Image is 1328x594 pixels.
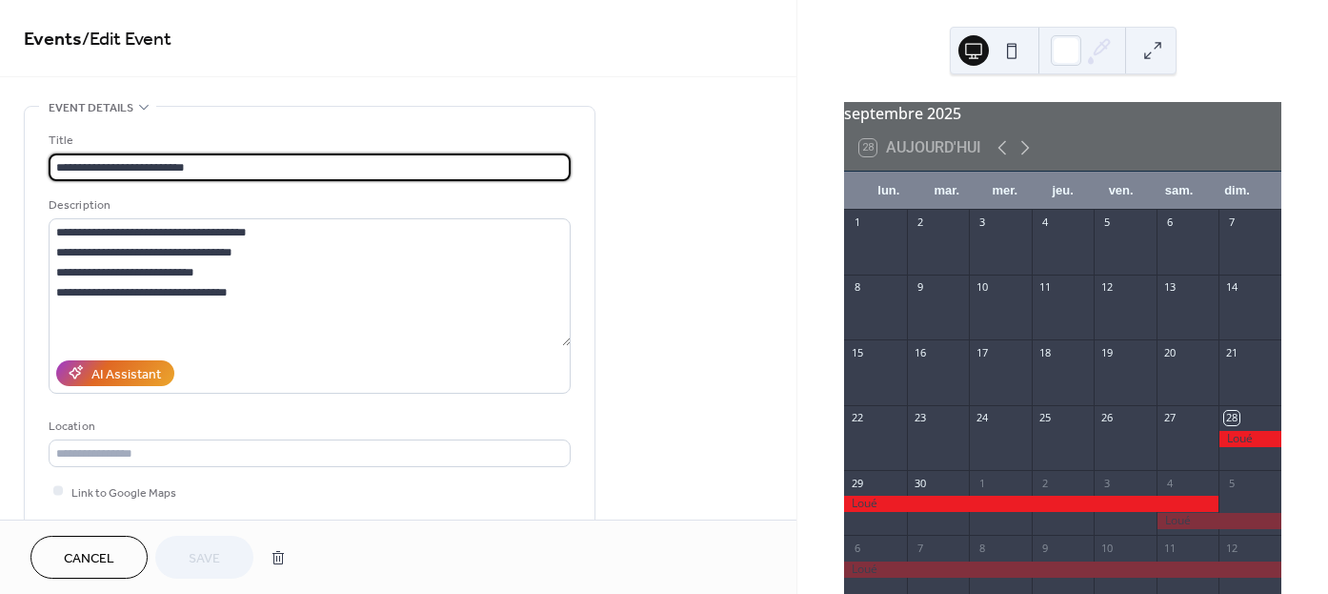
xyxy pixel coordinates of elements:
[1150,172,1208,210] div: sam.
[30,536,148,579] button: Cancel
[850,280,864,295] div: 8
[913,541,927,555] div: 7
[1037,541,1052,555] div: 9
[1037,476,1052,490] div: 2
[850,215,864,230] div: 1
[91,364,161,384] div: AI Assistant
[1162,541,1177,555] div: 11
[1099,280,1114,295] div: 12
[71,482,176,502] span: Link to Google Maps
[1099,541,1114,555] div: 10
[975,280,989,295] div: 10
[913,476,927,490] div: 30
[1218,431,1281,447] div: Loué
[1224,476,1238,490] div: 5
[1208,172,1266,210] div: dim.
[1037,411,1052,425] div: 25
[1099,345,1114,359] div: 19
[913,345,927,359] div: 16
[1099,476,1114,490] div: 3
[1224,411,1238,425] div: 28
[1157,513,1281,529] div: Loué
[1162,476,1177,490] div: 4
[1037,345,1052,359] div: 18
[1099,215,1114,230] div: 5
[975,215,989,230] div: 3
[1162,345,1177,359] div: 20
[975,345,989,359] div: 17
[913,280,927,295] div: 9
[49,98,133,118] span: Event details
[1162,280,1177,295] div: 13
[917,172,976,210] div: mar.
[1224,215,1238,230] div: 7
[913,215,927,230] div: 2
[913,411,927,425] div: 23
[64,549,114,569] span: Cancel
[850,345,864,359] div: 15
[1162,215,1177,230] div: 6
[976,172,1034,210] div: mer.
[1099,411,1114,425] div: 26
[1037,280,1052,295] div: 11
[850,411,864,425] div: 22
[1034,172,1092,210] div: jeu.
[1092,172,1150,210] div: ven.
[844,562,1281,578] div: Loué
[859,172,917,210] div: lun.
[975,541,989,555] div: 8
[850,476,864,490] div: 29
[844,102,1281,125] div: septembre 2025
[49,131,567,151] div: Title
[56,360,174,386] button: AI Assistant
[1224,541,1238,555] div: 12
[24,21,82,58] a: Events
[82,21,171,58] span: / Edit Event
[850,541,864,555] div: 6
[1162,411,1177,425] div: 27
[1037,215,1052,230] div: 4
[49,195,567,215] div: Description
[1224,345,1238,359] div: 21
[975,411,989,425] div: 24
[975,476,989,490] div: 1
[49,417,567,437] div: Location
[844,496,1218,512] div: Loué
[1224,280,1238,295] div: 14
